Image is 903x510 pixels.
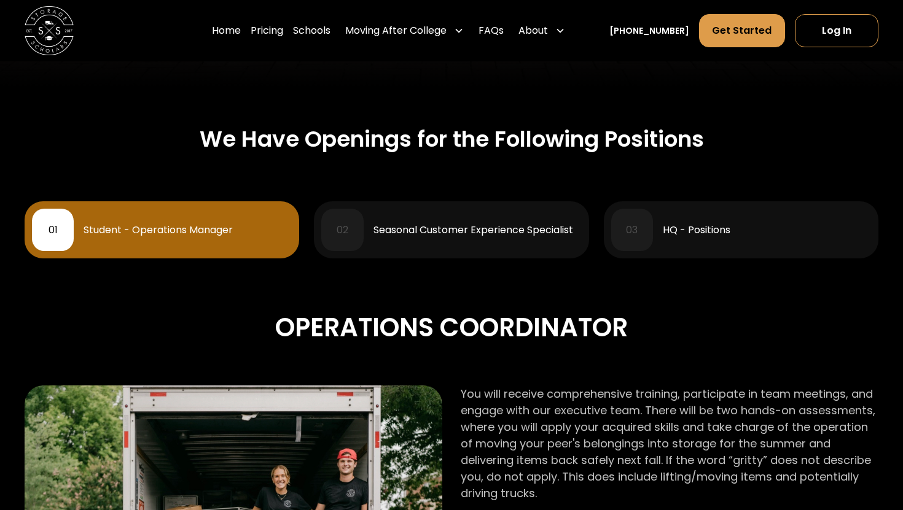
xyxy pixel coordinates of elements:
[293,14,330,48] a: Schools
[340,14,469,48] div: Moving After College
[25,6,74,55] img: Storage Scholars main logo
[84,225,233,235] div: Student - Operations Manager
[514,14,570,48] div: About
[49,225,58,235] div: 01
[337,225,348,235] div: 02
[609,25,689,37] a: [PHONE_NUMBER]
[663,225,730,235] div: HQ - Positions
[212,14,241,48] a: Home
[200,126,704,152] h2: We Have Openings for the Following Positions
[518,23,548,38] div: About
[626,225,638,235] div: 03
[699,14,784,47] a: Get Started
[479,14,504,48] a: FAQs
[251,14,283,48] a: Pricing
[345,23,447,38] div: Moving After College
[25,307,878,349] div: Operations Coordinator
[373,225,573,235] div: Seasonal Customer Experience Specialist
[795,14,878,47] a: Log In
